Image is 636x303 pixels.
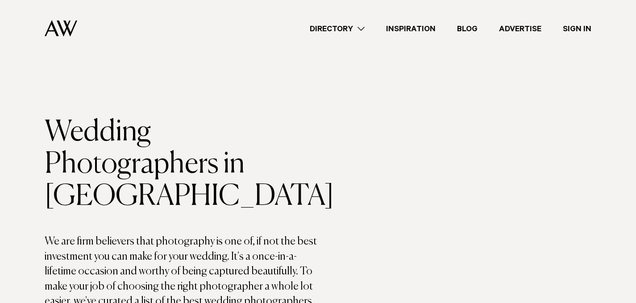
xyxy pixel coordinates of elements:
a: Directory [299,23,375,35]
a: Advertise [488,23,552,35]
a: Sign In [552,23,602,35]
img: Auckland Weddings Logo [45,20,77,37]
a: Inspiration [375,23,446,35]
a: Blog [446,23,488,35]
h1: Wedding Photographers in [GEOGRAPHIC_DATA] [45,116,318,213]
